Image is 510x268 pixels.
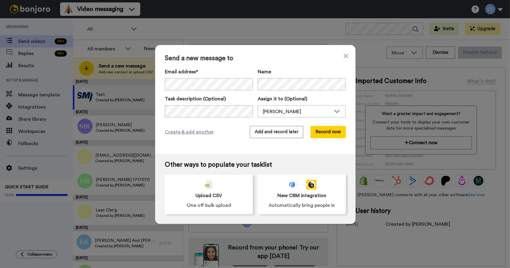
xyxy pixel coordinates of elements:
[250,126,303,138] button: Add and record later
[165,68,253,75] label: Email address*
[165,161,346,169] span: Other ways to populate your tasklist
[165,95,253,103] label: Task description (Optional)
[263,108,331,115] div: [PERSON_NAME]
[165,128,214,136] span: Create & add another
[258,95,346,103] label: Assign it to (Optional)
[269,202,335,209] span: Automatically bring people in
[187,202,231,209] span: One off bulk upload
[311,126,346,138] button: Record now
[205,180,212,190] img: csv-grey.png
[258,68,271,75] span: Name
[277,192,326,199] span: New CRM integration
[195,192,222,199] span: Upload CSV
[165,55,346,62] span: Send a new message to
[287,180,316,190] div: animation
